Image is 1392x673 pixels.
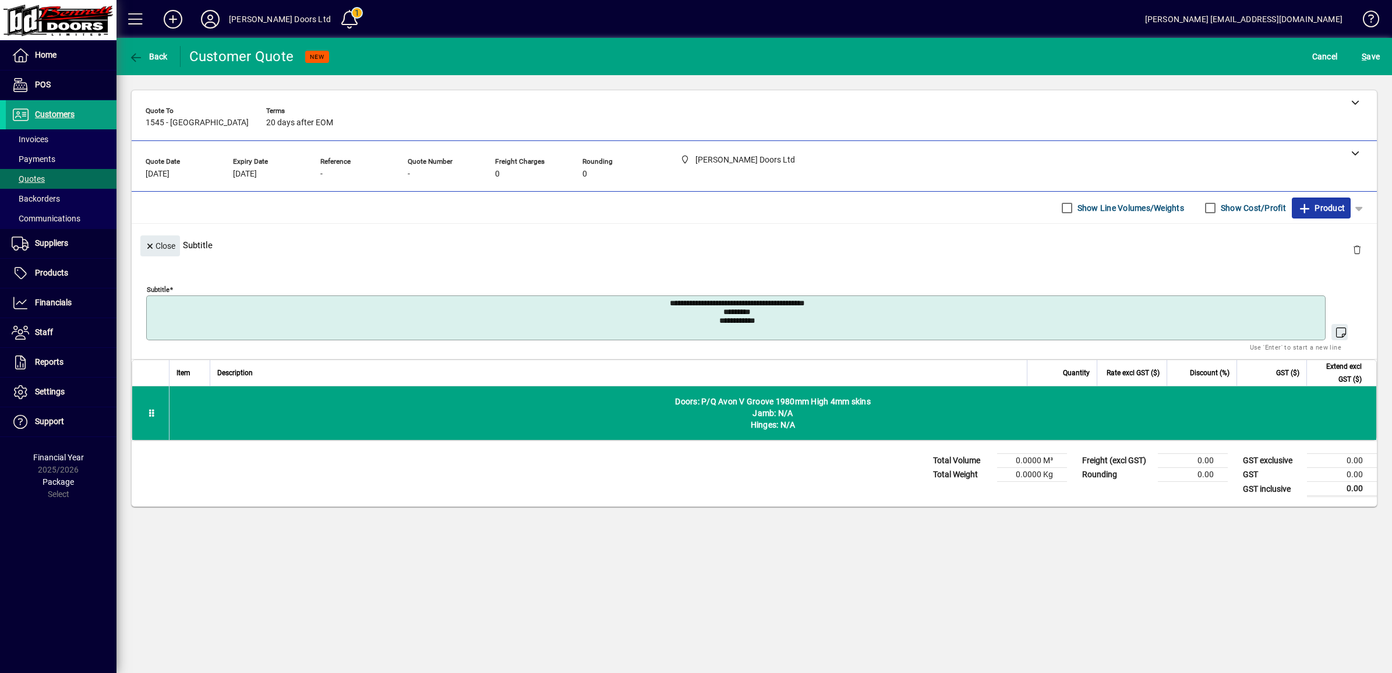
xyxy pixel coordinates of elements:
[35,298,72,307] span: Financials
[1158,454,1228,468] td: 0.00
[1063,367,1090,379] span: Quantity
[6,41,116,70] a: Home
[1343,235,1371,263] button: Delete
[6,318,116,347] a: Staff
[233,170,257,179] span: [DATE]
[1307,482,1377,496] td: 0.00
[35,357,63,367] span: Reports
[6,407,116,436] a: Support
[927,454,997,468] td: Total Volume
[997,468,1067,482] td: 0.0000 Kg
[1076,468,1158,482] td: Rounding
[1158,468,1228,482] td: 0.00
[927,468,997,482] td: Total Weight
[116,46,181,67] app-page-header-button: Back
[35,417,64,426] span: Support
[1314,360,1362,386] span: Extend excl GST ($)
[1362,47,1380,66] span: ave
[12,214,80,223] span: Communications
[35,327,53,337] span: Staff
[6,378,116,407] a: Settings
[132,224,1377,266] div: Subtitle
[320,170,323,179] span: -
[6,71,116,100] a: POS
[1237,468,1307,482] td: GST
[1075,202,1184,214] label: Show Line Volumes/Weights
[35,387,65,396] span: Settings
[6,259,116,288] a: Products
[1309,46,1341,67] button: Cancel
[1298,199,1345,217] span: Product
[6,189,116,209] a: Backorders
[192,9,229,30] button: Profile
[1307,468,1377,482] td: 0.00
[12,154,55,164] span: Payments
[1354,2,1377,40] a: Knowledge Base
[35,268,68,277] span: Products
[1292,198,1351,219] button: Product
[12,194,60,203] span: Backorders
[6,288,116,318] a: Financials
[6,129,116,149] a: Invoices
[1237,482,1307,496] td: GST inclusive
[35,238,68,248] span: Suppliers
[582,170,587,179] span: 0
[1250,340,1341,354] mat-hint: Use 'Enter' to start a new line
[129,52,168,61] span: Back
[146,170,169,179] span: [DATE]
[997,454,1067,468] td: 0.0000 M³
[6,348,116,377] a: Reports
[137,240,183,251] app-page-header-button: Close
[140,235,180,256] button: Close
[1107,367,1160,379] span: Rate excl GST ($)
[310,53,324,61] span: NEW
[12,174,45,184] span: Quotes
[1237,454,1307,468] td: GST exclusive
[1276,367,1299,379] span: GST ($)
[266,118,333,128] span: 20 days after EOM
[126,46,171,67] button: Back
[1218,202,1286,214] label: Show Cost/Profit
[189,47,294,66] div: Customer Quote
[1343,244,1371,255] app-page-header-button: Delete
[154,9,192,30] button: Add
[35,80,51,89] span: POS
[145,237,175,256] span: Close
[6,229,116,258] a: Suppliers
[147,286,169,294] mat-label: Subtitle
[1312,47,1338,66] span: Cancel
[146,118,249,128] span: 1545 - [GEOGRAPHIC_DATA]
[176,367,190,379] span: Item
[169,386,1376,440] div: Doors: P/Q Avon V Groove 1980mm High 4mm skins Jamb: N/A Hinges: N/A
[1076,454,1158,468] td: Freight (excl GST)
[1190,367,1230,379] span: Discount (%)
[35,50,56,59] span: Home
[33,453,84,462] span: Financial Year
[12,135,48,144] span: Invoices
[495,170,500,179] span: 0
[6,209,116,228] a: Communications
[1307,454,1377,468] td: 0.00
[1362,52,1366,61] span: S
[6,169,116,189] a: Quotes
[6,149,116,169] a: Payments
[217,367,253,379] span: Description
[1145,10,1342,29] div: [PERSON_NAME] [EMAIL_ADDRESS][DOMAIN_NAME]
[35,110,75,119] span: Customers
[1359,46,1383,67] button: Save
[229,10,331,29] div: [PERSON_NAME] Doors Ltd
[408,170,410,179] span: -
[43,477,74,487] span: Package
